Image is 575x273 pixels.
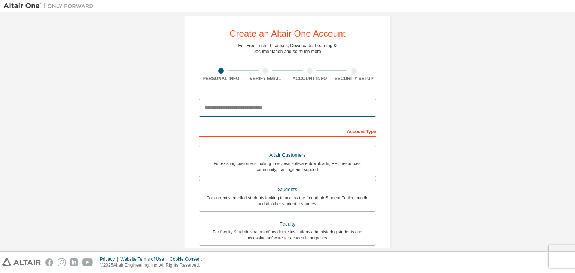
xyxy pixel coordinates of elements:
img: facebook.svg [45,258,53,266]
div: Privacy [100,256,120,262]
div: Security Setup [332,76,377,82]
div: Account Info [287,76,332,82]
div: Website Terms of Use [120,256,170,262]
div: Personal Info [199,76,243,82]
div: Cookie Consent [170,256,206,262]
div: Verify Email [243,76,288,82]
img: altair_logo.svg [2,258,41,266]
p: © 2025 Altair Engineering, Inc. All Rights Reserved. [100,262,206,269]
div: Faculty [204,219,371,229]
img: youtube.svg [82,258,93,266]
div: Account Type [199,125,376,137]
div: For faculty & administrators of academic institutions administering students and accessing softwa... [204,229,371,241]
img: instagram.svg [58,258,66,266]
div: For Free Trials, Licenses, Downloads, Learning & Documentation and so much more. [238,43,337,55]
img: Altair One [4,2,97,10]
div: For existing customers looking to access software downloads, HPC resources, community, trainings ... [204,160,371,172]
div: Altair Customers [204,150,371,160]
div: For currently enrolled students looking to access the free Altair Student Edition bundle and all ... [204,195,371,207]
img: linkedin.svg [70,258,78,266]
div: Students [204,184,371,195]
div: Create an Altair One Account [229,29,346,38]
